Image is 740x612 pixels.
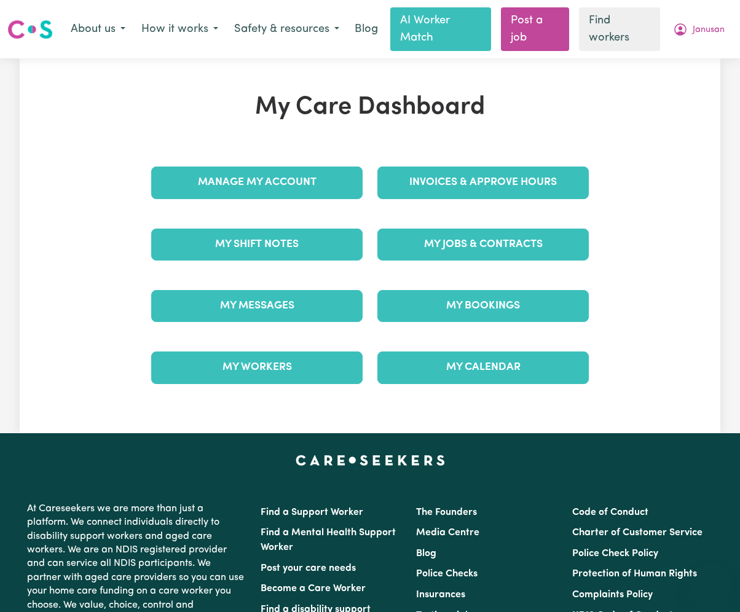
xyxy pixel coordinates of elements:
a: Careseekers home page [296,455,445,465]
iframe: Button to launch messaging window [691,563,730,602]
a: Invoices & Approve Hours [377,167,589,198]
a: Become a Care Worker [261,584,366,594]
a: Blog [347,16,385,43]
a: Charter of Customer Service [572,528,703,538]
a: Blog [416,549,436,559]
button: Safety & resources [226,17,347,42]
a: My Bookings [377,290,589,322]
img: Careseekers logo [7,18,53,41]
button: About us [63,17,133,42]
a: Post a job [501,7,569,51]
a: Careseekers logo [7,15,53,44]
a: Police Checks [416,569,478,579]
a: Post your care needs [261,563,356,573]
a: Media Centre [416,528,479,538]
a: Complaints Policy [572,590,653,600]
a: Find a Support Worker [261,508,363,517]
a: Manage My Account [151,167,363,198]
span: Janusan [693,23,725,37]
a: My Jobs & Contracts [377,229,589,261]
a: Code of Conduct [572,508,648,517]
a: Find a Mental Health Support Worker [261,528,396,552]
a: Insurances [416,590,465,600]
a: My Messages [151,290,363,322]
a: My Calendar [377,351,589,383]
a: The Founders [416,508,477,517]
a: My Workers [151,351,363,383]
a: Find workers [579,7,660,51]
a: AI Worker Match [390,7,491,51]
button: My Account [665,17,733,42]
h1: My Care Dashboard [144,93,596,122]
button: How it works [133,17,226,42]
a: Police Check Policy [572,549,658,559]
a: My Shift Notes [151,229,363,261]
a: Protection of Human Rights [572,569,697,579]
